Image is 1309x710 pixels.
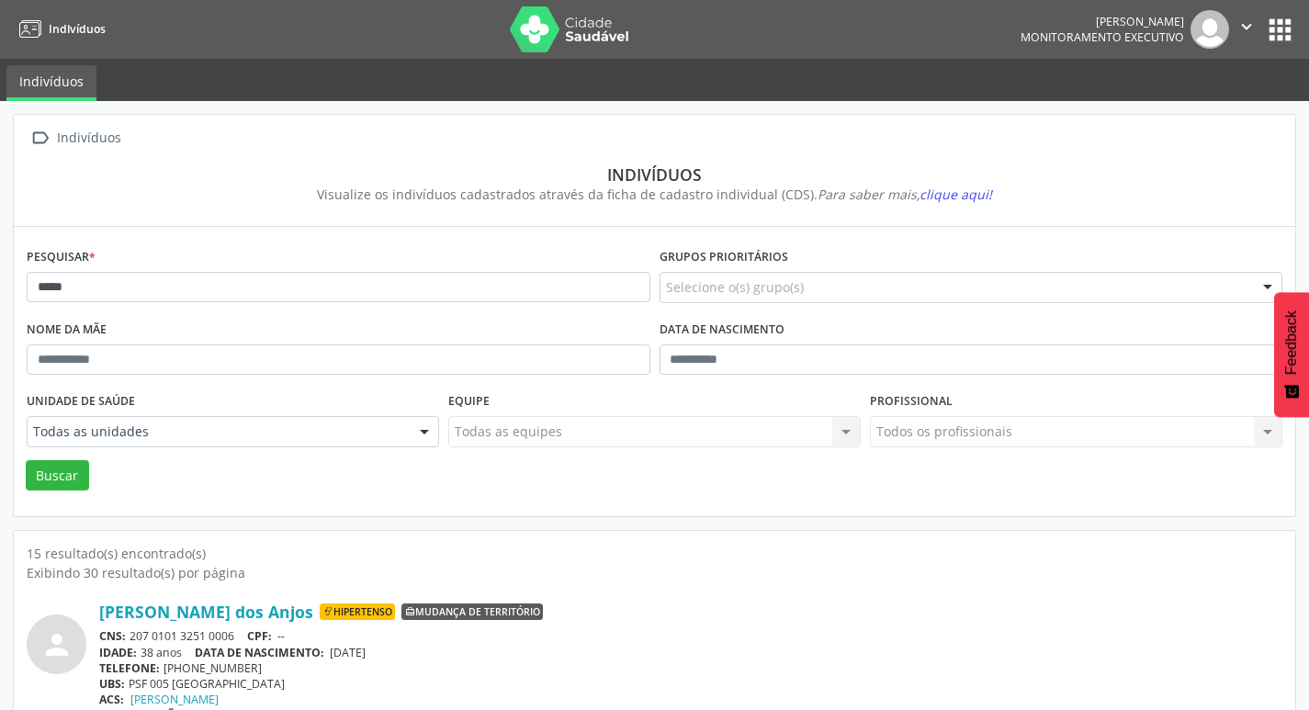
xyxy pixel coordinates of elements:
div: [PERSON_NAME] [1021,14,1184,29]
div: Indivíduos [39,164,1270,185]
label: Grupos prioritários [660,243,788,272]
div: Indivíduos [53,125,124,152]
span: UBS: [99,676,125,692]
span: CNS: [99,628,126,644]
span: ACS: [99,692,124,707]
span: IDADE: [99,645,137,660]
label: Data de nascimento [660,316,784,344]
div: [PHONE_NUMBER] [99,660,1282,676]
i: Para saber mais, [818,186,992,203]
span: Hipertenso [320,603,395,620]
a: [PERSON_NAME] [130,692,219,707]
a: Indivíduos [13,14,106,44]
label: Profissional [870,388,953,416]
label: Unidade de saúde [27,388,135,416]
label: Nome da mãe [27,316,107,344]
i:  [1236,17,1257,37]
a: Indivíduos [6,65,96,101]
span: DATA DE NASCIMENTO: [195,645,324,660]
span: Monitoramento Executivo [1021,29,1184,45]
span: Todas as unidades [33,423,401,441]
span: clique aqui! [920,186,992,203]
a:  Indivíduos [27,125,124,152]
div: Exibindo 30 resultado(s) por página [27,563,1282,582]
button: Feedback - Mostrar pesquisa [1274,292,1309,417]
i:  [27,125,53,152]
span: Indivíduos [49,21,106,37]
span: [DATE] [330,645,366,660]
button:  [1229,10,1264,49]
span: TELEFONE: [99,660,160,676]
img: img [1191,10,1229,49]
span: -- [277,628,285,644]
label: Equipe [448,388,490,416]
button: Buscar [26,460,89,491]
a: [PERSON_NAME] dos Anjos [99,602,313,622]
span: CPF: [247,628,272,644]
span: Selecione o(s) grupo(s) [666,277,804,297]
span: Feedback [1283,310,1300,375]
div: 207 0101 3251 0006 [99,628,1282,644]
div: 38 anos [99,645,1282,660]
div: PSF 005 [GEOGRAPHIC_DATA] [99,676,1282,692]
span: Mudança de território [401,603,543,620]
div: Visualize os indivíduos cadastrados através da ficha de cadastro individual (CDS). [39,185,1270,204]
div: 15 resultado(s) encontrado(s) [27,544,1282,563]
label: Pesquisar [27,243,96,272]
button: apps [1264,14,1296,46]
